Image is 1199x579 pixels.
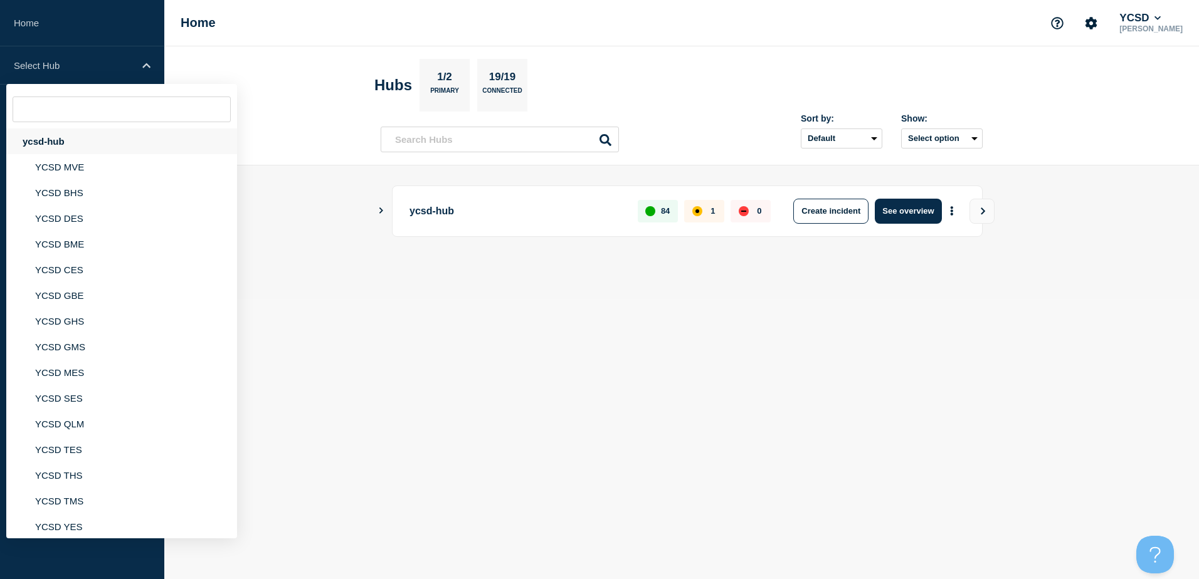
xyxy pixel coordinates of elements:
li: YCSD QLM [6,411,237,437]
li: YCSD BHS [6,180,237,206]
button: More actions [944,199,960,222]
h1: Home [181,16,216,30]
button: Create incident [793,199,869,224]
p: Select Hub [14,60,134,71]
div: Sort by: [801,113,882,123]
li: YCSD YES [6,514,237,540]
li: YCSD BME [6,231,237,257]
li: YCSD CES [6,257,237,283]
p: [PERSON_NAME] [1117,24,1185,33]
li: YCSD GHS [6,308,237,334]
li: YCSD TMS [6,488,237,514]
p: 1 [710,206,715,216]
select: Sort by [801,128,882,149]
h2: Hubs [374,76,412,94]
button: See overview [875,199,941,224]
iframe: Help Scout Beacon - Open [1136,536,1174,573]
button: Support [1044,10,1070,36]
button: Select option [901,128,983,149]
li: YCSD MVE [6,154,237,180]
p: 0 [757,206,761,216]
button: Show Connected Hubs [378,206,384,216]
input: Search Hubs [381,127,619,152]
p: 1/2 [433,71,457,87]
button: Account settings [1078,10,1104,36]
li: YCSD TES [6,437,237,462]
li: YCSD DES [6,206,237,231]
li: YCSD GMS [6,334,237,360]
p: 84 [661,206,670,216]
div: down [739,206,749,216]
li: YCSD GBE [6,283,237,308]
div: up [645,206,655,216]
p: Primary [430,87,459,100]
p: Connected [482,87,522,100]
button: View [969,199,995,224]
div: affected [692,206,702,216]
li: YCSD SES [6,385,237,411]
div: Show: [901,113,983,123]
p: ycsd-hub [409,199,623,224]
button: YCSD [1117,12,1163,24]
div: ycsd-hub [6,128,237,154]
li: YCSD MES [6,360,237,385]
li: YCSD THS [6,462,237,488]
p: 19/19 [484,71,520,87]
